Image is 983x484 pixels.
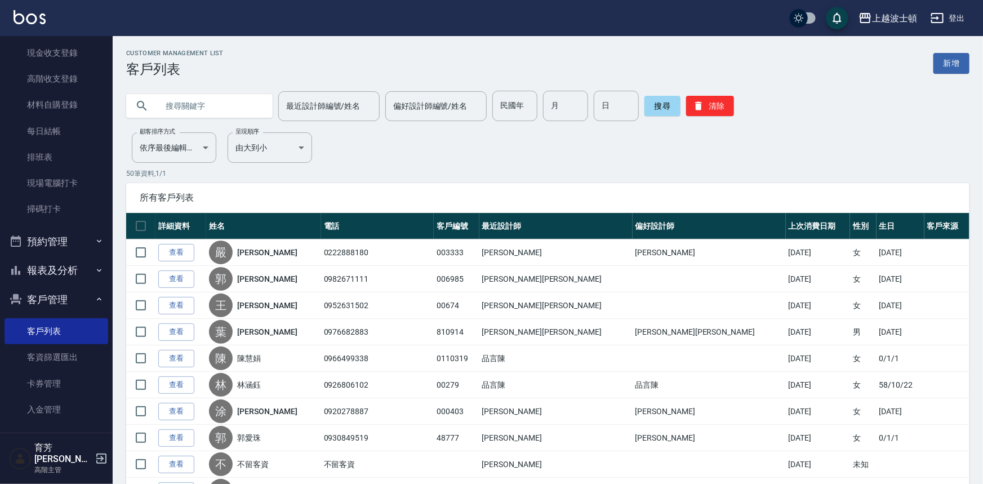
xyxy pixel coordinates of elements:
[237,353,261,364] a: 陳慧娟
[877,266,924,292] td: [DATE]
[5,40,108,66] a: 現金收支登錄
[434,398,479,425] td: 000403
[786,451,850,478] td: [DATE]
[479,213,633,239] th: 最近設計師
[126,168,969,179] p: 50 筆資料, 1 / 1
[321,239,434,266] td: 0222888180
[158,376,194,394] a: 查看
[209,320,233,344] div: 葉
[158,403,194,420] a: 查看
[34,442,92,465] h5: 育芳[PERSON_NAME]
[321,345,434,372] td: 0966499338
[786,213,850,239] th: 上次消費日期
[850,213,876,239] th: 性別
[633,239,786,266] td: [PERSON_NAME]
[686,96,734,116] button: 清除
[5,427,108,456] button: 員工及薪資
[786,292,850,319] td: [DATE]
[158,91,264,121] input: 搜尋關鍵字
[14,10,46,24] img: Logo
[786,372,850,398] td: [DATE]
[786,239,850,266] td: [DATE]
[434,319,479,345] td: 810914
[633,425,786,451] td: [PERSON_NAME]
[850,398,876,425] td: 女
[158,244,194,261] a: 查看
[786,319,850,345] td: [DATE]
[140,192,956,203] span: 所有客戶列表
[5,285,108,314] button: 客戶管理
[132,132,216,163] div: 依序最後編輯時間
[479,345,633,372] td: 品言陳
[209,452,233,476] div: 不
[321,451,434,478] td: 不留客資
[209,373,233,397] div: 林
[434,213,479,239] th: 客戶編號
[209,426,233,450] div: 郭
[321,292,434,319] td: 0952631502
[209,347,233,370] div: 陳
[158,270,194,288] a: 查看
[872,11,917,25] div: 上越波士頓
[158,429,194,447] a: 查看
[434,239,479,266] td: 003333
[5,118,108,144] a: 每日結帳
[5,256,108,285] button: 報表及分析
[140,127,175,136] label: 顧客排序方式
[434,425,479,451] td: 48777
[850,292,876,319] td: 女
[850,266,876,292] td: 女
[5,196,108,222] a: 掃碼打卡
[850,345,876,372] td: 女
[786,266,850,292] td: [DATE]
[228,132,312,163] div: 由大到小
[237,326,297,338] a: [PERSON_NAME]
[877,213,924,239] th: 生日
[126,61,224,77] h3: 客戶列表
[933,53,969,74] a: 新增
[321,266,434,292] td: 0982671111
[237,379,261,390] a: 林涵鈺
[479,239,633,266] td: [PERSON_NAME]
[434,372,479,398] td: 00279
[209,267,233,291] div: 郭
[644,96,680,116] button: 搜尋
[5,66,108,92] a: 高階收支登錄
[5,371,108,397] a: 卡券管理
[34,465,92,475] p: 高階主管
[786,425,850,451] td: [DATE]
[877,292,924,319] td: [DATE]
[850,239,876,266] td: 女
[209,241,233,264] div: 嚴
[5,170,108,196] a: 現場電腦打卡
[5,92,108,118] a: 材料自購登錄
[633,213,786,239] th: 偏好設計師
[5,227,108,256] button: 預約管理
[479,292,633,319] td: [PERSON_NAME][PERSON_NAME]
[633,398,786,425] td: [PERSON_NAME]
[877,372,924,398] td: 58/10/22
[158,297,194,314] a: 查看
[237,459,269,470] a: 不留客資
[158,350,194,367] a: 查看
[479,425,633,451] td: [PERSON_NAME]
[850,372,876,398] td: 女
[877,425,924,451] td: 0/1/1
[9,447,32,470] img: Person
[321,213,434,239] th: 電話
[434,266,479,292] td: 006985
[237,432,261,443] a: 郭愛珠
[321,398,434,425] td: 0920278887
[206,213,321,239] th: 姓名
[877,239,924,266] td: [DATE]
[877,398,924,425] td: [DATE]
[158,323,194,341] a: 查看
[479,398,633,425] td: [PERSON_NAME]
[479,372,633,398] td: 品言陳
[155,213,206,239] th: 詳細資料
[209,399,233,423] div: 涂
[786,345,850,372] td: [DATE]
[235,127,259,136] label: 呈現順序
[237,406,297,417] a: [PERSON_NAME]
[926,8,969,29] button: 登出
